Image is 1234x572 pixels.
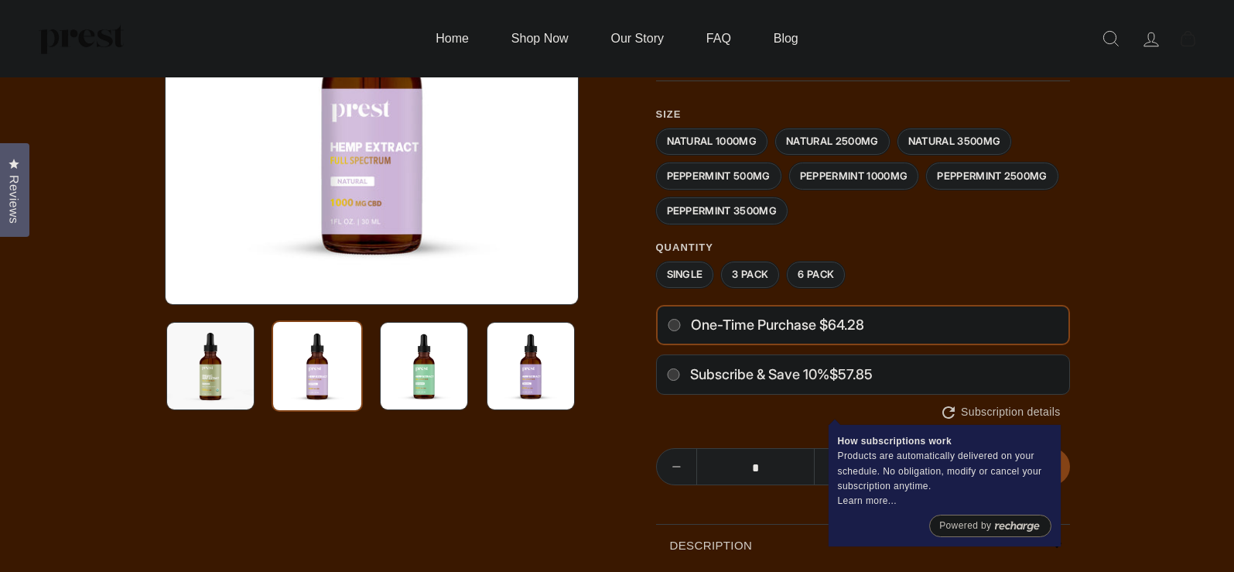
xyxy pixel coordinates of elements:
label: Size [656,108,1070,121]
a: Shop Now [492,23,588,53]
button: Reduce item quantity by one [657,449,697,485]
a: Home [416,23,488,53]
button: Subscription details [942,406,1060,419]
label: Peppermint 3500MG [656,197,788,224]
span: One-time purchase $64.28 [691,317,864,334]
img: CBD HEMP OIL 1 Ingredient [272,320,363,412]
a: Powered by [929,515,1051,537]
button: Increase item quantity by one [814,449,854,485]
span: Subscribe & save 10% [690,366,829,382]
img: PREST ORGANICS [39,23,124,54]
img: CBD HEMP OIL 1 Ingredient [380,322,468,410]
img: CBD HEMP OIL 1 Ingredient [166,322,255,410]
a: Our Story [592,23,683,53]
a: FAQ [687,23,750,53]
input: One-time purchase $64.28 [667,319,682,331]
label: Peppermint 2500MG [926,163,1058,190]
ul: Primary [416,23,817,53]
div: Products are automatically delivered on your schedule. No obligation, modify or cancel your subsc... [838,434,1051,494]
label: Quantity [656,241,1070,254]
a: Blog [754,23,818,53]
label: 6 Pack [787,262,845,289]
input: quantity [657,449,855,486]
span: Subscription details [961,406,1060,419]
label: Natural 2500MG [775,128,890,156]
a: Learn more... [838,495,897,506]
label: Natural 1000MG [656,128,768,156]
label: 3 Pack [721,262,779,289]
label: Peppermint 1000MG [789,163,919,190]
button: Description [656,525,1070,567]
span: Reviews [4,175,24,224]
span: $57.85 [829,366,873,382]
strong: How subscriptions work [838,436,952,447]
img: CBD HEMP OIL 1 Ingredient [487,322,575,410]
input: Subscribe & save 10%$57.85 [666,368,681,381]
label: Peppermint 500MG [656,163,781,190]
label: Natural 3500MG [897,128,1012,156]
span: Powered by [939,519,991,533]
label: Single [656,262,714,289]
